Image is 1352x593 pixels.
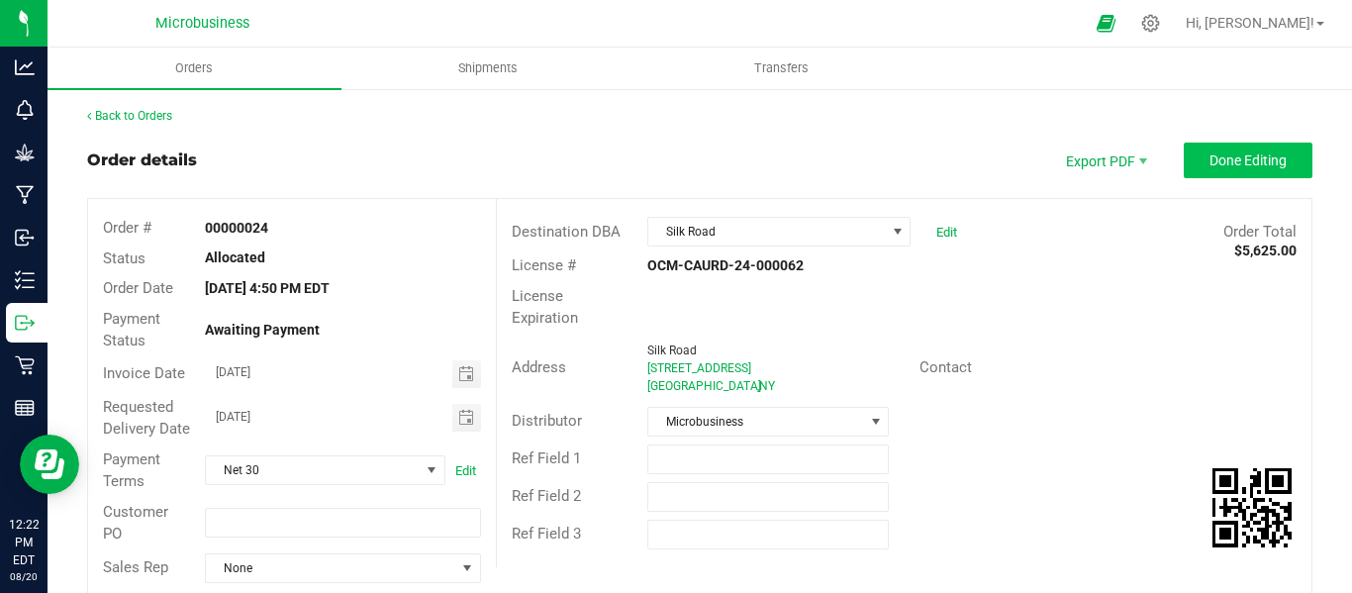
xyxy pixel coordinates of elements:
[15,228,35,247] inline-svg: Inbound
[155,15,249,32] span: Microbusiness
[936,225,957,240] a: Edit
[206,456,420,484] span: Net 30
[148,59,240,77] span: Orders
[15,355,35,375] inline-svg: Retail
[103,503,168,544] span: Customer PO
[15,185,35,205] inline-svg: Manufacturing
[759,379,775,393] span: NY
[341,48,635,89] a: Shipments
[512,256,576,274] span: License #
[205,220,268,236] strong: 00000024
[103,279,173,297] span: Order Date
[87,148,197,172] div: Order details
[512,223,621,241] span: Destination DBA
[1186,15,1314,31] span: Hi, [PERSON_NAME]!
[103,249,145,267] span: Status
[512,487,581,505] span: Ref Field 2
[15,100,35,120] inline-svg: Monitoring
[647,361,751,375] span: [STREET_ADDRESS]
[432,59,544,77] span: Shipments
[919,358,972,376] span: Contact
[103,450,160,491] span: Payment Terms
[15,57,35,77] inline-svg: Analytics
[1045,143,1164,178] li: Export PDF
[512,412,582,430] span: Distributor
[455,463,476,478] a: Edit
[727,59,835,77] span: Transfers
[512,358,566,376] span: Address
[15,270,35,290] inline-svg: Inventory
[512,287,578,328] span: License Expiration
[648,408,863,436] span: Microbusiness
[87,109,172,123] a: Back to Orders
[205,280,330,296] strong: [DATE] 4:50 PM EDT
[647,257,804,273] strong: OCM-CAURD-24-000062
[1184,143,1312,178] button: Done Editing
[757,379,759,393] span: ,
[1138,14,1163,33] div: Manage settings
[634,48,928,89] a: Transfers
[1212,468,1292,547] img: Scan me!
[9,569,39,584] p: 08/20
[647,344,697,357] span: Silk Road
[15,398,35,418] inline-svg: Reports
[1234,243,1297,258] strong: $5,625.00
[1223,223,1297,241] span: Order Total
[9,516,39,569] p: 12:22 PM EDT
[452,360,481,388] span: Toggle calendar
[103,219,151,237] span: Order #
[206,554,455,582] span: None
[48,48,341,89] a: Orders
[512,525,581,543] span: Ref Field 3
[103,558,168,576] span: Sales Rep
[1209,152,1287,168] span: Done Editing
[20,435,79,494] iframe: Resource center
[103,310,160,350] span: Payment Status
[205,322,320,338] strong: Awaiting Payment
[103,364,185,382] span: Invoice Date
[15,313,35,333] inline-svg: Outbound
[1212,468,1292,547] qrcode: 00000024
[648,218,885,246] span: Silk Road
[452,404,481,432] span: Toggle calendar
[1084,4,1128,43] span: Open Ecommerce Menu
[205,249,265,265] strong: Allocated
[15,143,35,162] inline-svg: Grow
[512,449,581,467] span: Ref Field 1
[647,379,761,393] span: [GEOGRAPHIC_DATA]
[103,398,190,439] span: Requested Delivery Date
